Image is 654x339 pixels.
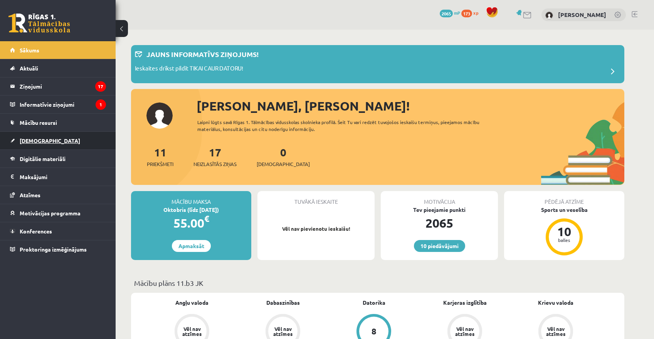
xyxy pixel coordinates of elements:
[204,213,209,224] span: €
[175,299,208,307] a: Angļu valoda
[172,240,211,252] a: Apmaksāt
[257,145,310,168] a: 0[DEMOGRAPHIC_DATA]
[440,10,453,17] span: 2065
[504,206,624,214] div: Sports un veselība
[10,114,106,131] a: Mācību resursi
[20,168,106,186] legend: Maksājumi
[20,65,38,72] span: Aktuāli
[197,119,493,133] div: Laipni lūgts savā Rīgas 1. Tālmācības vidusskolas skolnieka profilā. Šeit Tu vari redzēt tuvojošo...
[20,191,40,198] span: Atzīmes
[20,96,106,113] legend: Informatīvie ziņojumi
[147,145,173,168] a: 11Priekšmeti
[10,150,106,168] a: Digitālie materiāli
[20,210,81,216] span: Motivācijas programma
[381,214,498,232] div: 2065
[20,228,52,235] span: Konferences
[20,119,57,126] span: Mācību resursi
[454,326,476,336] div: Vēl nav atzīmes
[381,191,498,206] div: Motivācija
[131,191,251,206] div: Mācību maksa
[443,299,487,307] a: Karjeras izglītība
[20,77,106,95] legend: Ziņojumi
[131,214,251,232] div: 55.00
[473,10,478,16] span: xp
[10,41,106,59] a: Sākums
[20,137,80,144] span: [DEMOGRAPHIC_DATA]
[272,326,294,336] div: Vēl nav atzīmes
[381,206,498,214] div: Tev pieejamie punkti
[193,160,237,168] span: Neizlasītās ziņas
[414,240,465,252] a: 10 piedāvājumi
[10,59,106,77] a: Aktuāli
[10,168,106,186] a: Maksājumi
[454,10,460,16] span: mP
[545,12,553,19] img: Kristiāns Timofejevs
[10,222,106,240] a: Konferences
[257,191,375,206] div: Tuvākā ieskaite
[257,160,310,168] span: [DEMOGRAPHIC_DATA]
[147,160,173,168] span: Priekšmeti
[10,132,106,149] a: [DEMOGRAPHIC_DATA]
[10,240,106,258] a: Proktoringa izmēģinājums
[553,225,576,238] div: 10
[504,206,624,257] a: Sports un veselība 10 balles
[197,97,624,115] div: [PERSON_NAME], [PERSON_NAME]!
[20,246,87,253] span: Proktoringa izmēģinājums
[135,49,620,79] a: Jauns informatīvs ziņojums! Ieskaites drīkst pildīt TIKAI CAUR DATORU!
[10,204,106,222] a: Motivācijas programma
[134,278,621,288] p: Mācību plāns 11.b3 JK
[545,326,567,336] div: Vēl nav atzīmes
[10,96,106,113] a: Informatīvie ziņojumi1
[10,77,106,95] a: Ziņojumi17
[553,238,576,242] div: balles
[96,99,106,110] i: 1
[261,225,371,233] p: Vēl nav pievienotu ieskaišu!
[181,326,203,336] div: Vēl nav atzīmes
[266,299,300,307] a: Dabaszinības
[538,299,573,307] a: Krievu valoda
[558,11,606,18] a: [PERSON_NAME]
[146,49,259,59] p: Jauns informatīvs ziņojums!
[10,186,106,204] a: Atzīmes
[95,81,106,92] i: 17
[131,206,251,214] div: Oktobris (līdz [DATE])
[20,155,66,162] span: Digitālie materiāli
[461,10,482,16] a: 173 xp
[440,10,460,16] a: 2065 mP
[135,64,243,75] p: Ieskaites drīkst pildīt TIKAI CAUR DATORU!
[20,47,39,54] span: Sākums
[461,10,472,17] span: 173
[504,191,624,206] div: Pēdējā atzīme
[193,145,237,168] a: 17Neizlasītās ziņas
[8,13,70,33] a: Rīgas 1. Tālmācības vidusskola
[372,327,377,336] div: 8
[363,299,385,307] a: Datorika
